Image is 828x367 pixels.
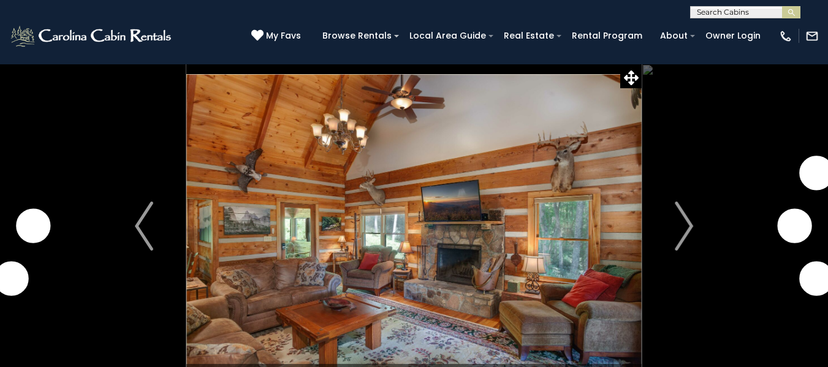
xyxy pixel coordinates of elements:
a: Local Area Guide [403,26,492,45]
a: Real Estate [498,26,560,45]
a: Rental Program [566,26,648,45]
a: My Favs [251,29,304,43]
img: phone-regular-white.png [779,29,792,43]
img: arrow [135,202,153,251]
img: arrow [675,202,693,251]
img: mail-regular-white.png [805,29,819,43]
a: Owner Login [699,26,767,45]
span: My Favs [266,29,301,42]
a: Browse Rentals [316,26,398,45]
img: White-1-2.png [9,24,175,48]
a: About [654,26,694,45]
